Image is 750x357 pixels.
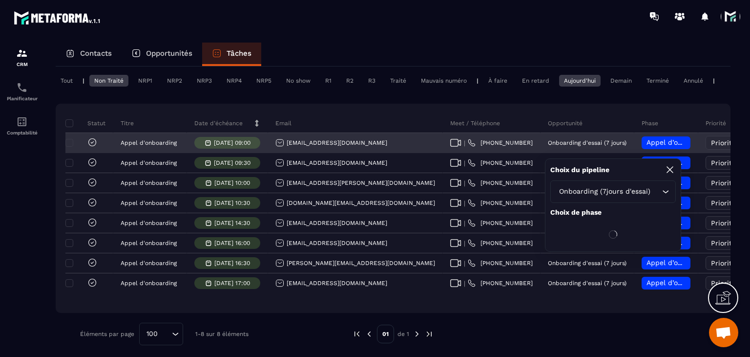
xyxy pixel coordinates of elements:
p: de 1 [397,330,409,338]
p: Appel d'onboarding [121,139,177,146]
span: Priorité [711,139,736,147]
a: formationformationCRM [2,40,42,74]
div: Demain [605,75,637,87]
img: accountant [16,116,28,128]
a: [PHONE_NUMBER] [468,139,533,147]
div: NRP4 [222,75,247,87]
p: Appel d'onboarding [121,280,177,287]
a: [PHONE_NUMBER] [468,219,533,227]
span: Appel d’onboarding planifié [646,279,739,287]
span: | [464,220,465,227]
a: [PHONE_NUMBER] [468,179,533,187]
p: [DATE] 10:30 [214,200,250,206]
div: Traité [385,75,411,87]
p: 01 [377,325,394,343]
p: Onboarding d'essai (7 jours) [548,260,626,267]
div: Mauvais numéro [416,75,472,87]
div: Terminé [642,75,674,87]
a: Ouvrir le chat [709,318,738,347]
p: Titre [121,119,134,127]
div: Aujourd'hui [559,75,601,87]
p: [DATE] 17:00 [214,280,250,287]
p: [DATE] 16:30 [214,260,250,267]
div: Annulé [679,75,708,87]
p: Meet / Téléphone [450,119,500,127]
div: Search for option [139,323,183,345]
p: Planificateur [2,96,42,101]
p: [DATE] 09:00 [214,139,250,146]
div: R3 [363,75,380,87]
p: Appel d'onboarding [121,200,177,206]
span: 100 [143,329,161,339]
p: | [83,77,84,84]
a: [PHONE_NUMBER] [468,279,533,287]
div: NRP3 [192,75,217,87]
p: Contacts [80,49,112,58]
p: | [477,77,479,84]
div: R2 [341,75,358,87]
span: Appel d’onboarding planifié [646,259,739,267]
a: [PHONE_NUMBER] [468,259,533,267]
span: | [464,139,465,147]
a: [PHONE_NUMBER] [468,199,533,207]
div: À faire [483,75,512,87]
input: Search for option [161,329,169,339]
p: Éléments par page [80,331,134,337]
p: [DATE] 10:00 [214,179,250,186]
div: En retard [517,75,554,87]
div: Non Traité [89,75,128,87]
p: [DATE] 16:00 [214,240,250,246]
div: No show [281,75,315,87]
a: Tâches [202,43,261,66]
a: [PHONE_NUMBER] [468,159,533,167]
div: Search for option [550,180,676,203]
a: Contacts [56,43,122,66]
a: Opportunités [122,43,202,66]
p: Onboarding d'essai (7 jours) [548,139,626,146]
span: Priorité [711,179,736,187]
p: Opportunité [548,119,583,127]
a: schedulerschedulerPlanificateur [2,74,42,109]
div: NRP5 [251,75,276,87]
p: Appel d'onboarding [121,179,177,186]
p: Phase [642,119,658,127]
div: Tout [56,75,78,87]
span: Appel d’onboarding planifié [646,138,739,146]
img: logo [14,9,102,26]
p: Appel d'onboarding [121,159,177,166]
span: Priorité [711,159,736,167]
p: Choix de phase [550,208,676,217]
input: Search for option [652,186,660,197]
span: Onboarding (7jours d'essai) [557,186,652,197]
p: Onboarding d'essai (7 jours) [548,280,626,287]
span: Priorité [711,279,736,287]
p: Appel d'onboarding [121,260,177,267]
span: | [464,159,465,167]
a: [PHONE_NUMBER] [468,239,533,247]
p: Date d’échéance [194,119,243,127]
span: Priorité [711,199,736,207]
p: Tâches [227,49,251,58]
p: [DATE] 14:30 [214,220,250,226]
div: NRP2 [162,75,187,87]
p: 1-8 sur 8 éléments [195,331,249,337]
p: Choix du pipeline [550,165,609,175]
p: CRM [2,62,42,67]
div: NRP1 [133,75,157,87]
span: | [464,200,465,207]
p: Appel d'onboarding [121,240,177,246]
img: formation [16,47,28,59]
span: | [464,260,465,267]
p: Priorité [706,119,726,127]
p: Opportunités [146,49,192,58]
span: | [464,179,465,187]
p: Comptabilité [2,130,42,135]
span: Priorité [711,259,736,267]
p: Email [275,119,292,127]
span: | [464,240,465,247]
p: Statut [68,119,105,127]
img: prev [365,330,374,338]
span: Priorité [711,239,736,247]
img: next [425,330,434,338]
img: prev [353,330,361,338]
